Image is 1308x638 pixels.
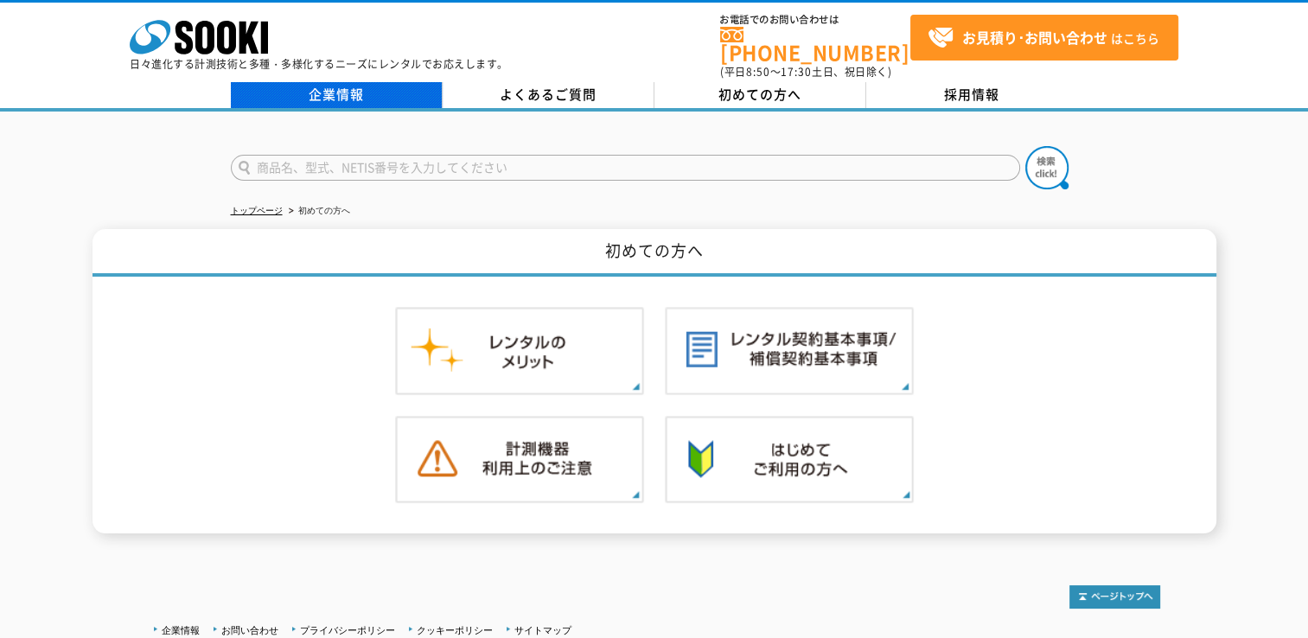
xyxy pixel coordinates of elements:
[910,15,1178,61] a: お見積り･お問い合わせはこちら
[443,82,654,108] a: よくあるご質問
[231,155,1020,181] input: 商品名、型式、NETIS番号を入力してください
[130,59,508,69] p: 日々進化する計測技術と多種・多様化するニーズにレンタルでお応えします。
[285,202,350,220] li: 初めての方へ
[720,15,910,25] span: お電話でのお問い合わせは
[300,625,395,635] a: プライバシーポリシー
[162,625,200,635] a: 企業情報
[395,416,644,504] img: 計測機器ご利用上のご注意
[395,307,644,395] img: レンタルのメリット
[718,85,801,104] span: 初めての方へ
[1025,146,1069,189] img: btn_search.png
[720,27,910,62] a: [PHONE_NUMBER]
[781,64,812,80] span: 17:30
[866,82,1078,108] a: 採用情報
[231,206,283,215] a: トップページ
[1069,585,1160,609] img: トップページへ
[928,25,1159,51] span: はこちら
[417,625,493,635] a: クッキーポリシー
[93,229,1216,277] h1: 初めての方へ
[231,82,443,108] a: 企業情報
[665,307,914,395] img: レンタル契約基本事項／補償契約基本事項
[746,64,770,80] span: 8:50
[514,625,571,635] a: サイトマップ
[221,625,278,635] a: お問い合わせ
[654,82,866,108] a: 初めての方へ
[665,416,914,504] img: 初めての方へ
[720,64,891,80] span: (平日 ～ 土日、祝日除く)
[962,27,1107,48] strong: お見積り･お問い合わせ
